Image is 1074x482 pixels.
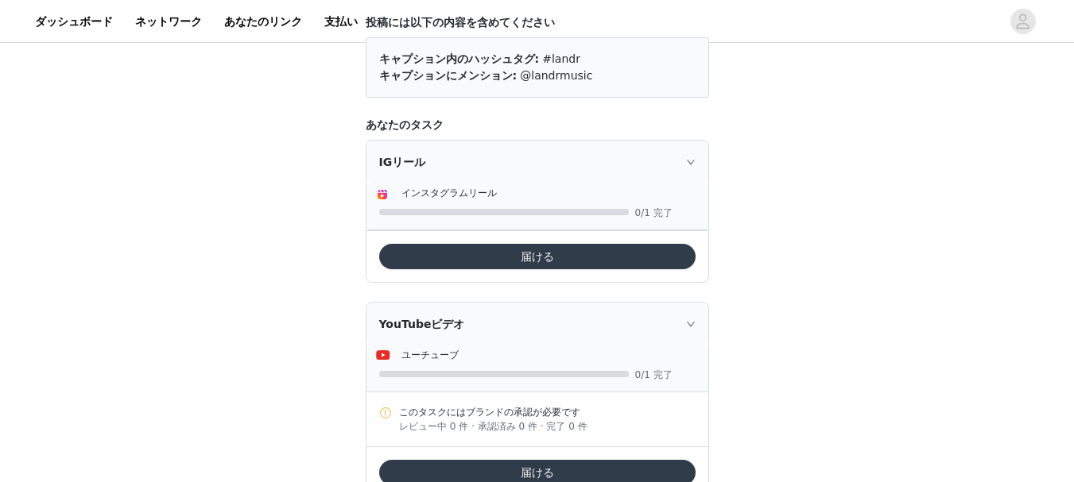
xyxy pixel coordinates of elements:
[25,3,122,39] a: ダッシュボード
[401,187,497,199] font: インスタグラムリール
[1015,9,1030,34] div: アバター
[635,368,673,380] font: 0/1 完了
[686,157,696,167] i: アイコン: 右
[401,349,459,361] font: ユーチューブ
[315,3,367,39] a: 支払い
[379,156,426,168] font: IGリール
[366,303,708,345] div: アイコン: 右YouTubeビデオ
[366,16,555,29] font: 投稿には以下の内容を含めてください
[379,244,696,269] button: 届ける
[379,52,540,65] font: キャプション内のハッシュタグ:
[635,369,699,380] span: 0/1 完了
[366,141,708,183] div: アイコン: 右IGリール
[366,118,444,131] font: あなたのタスク
[135,14,202,27] font: ネットワーク
[35,14,113,27] font: ダッシュボード
[379,69,518,82] font: キャプションにメンション:
[542,52,580,65] font: #landr
[376,188,389,201] img: Instagram リールアイコン
[686,319,696,329] i: アイコン: 右
[399,421,587,432] font: レビュー中 0 件 · 承認済み 0 件 · 完了 0 件
[324,14,358,27] font: 支払い
[379,318,465,330] font: YouTubeビデオ
[399,407,580,418] font: このタスクにはブランドの承認が必要です
[635,207,699,218] span: 0/1 完了
[520,69,592,82] font: @landrmusic
[126,3,211,39] a: ネットワーク
[996,428,1034,466] iframe: インターコムライブチャット
[635,206,673,218] font: 0/1 完了
[224,14,302,27] font: あなたのリンク
[215,3,312,39] a: あなたのリンク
